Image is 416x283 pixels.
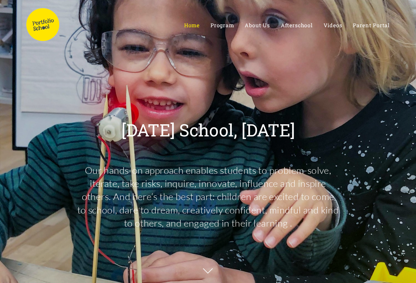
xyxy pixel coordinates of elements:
p: [DATE] School, [DATE] [121,121,295,138]
a: Videos [324,22,342,28]
img: Portfolio School [26,8,59,41]
span: About Us [245,22,270,29]
a: Home [184,22,200,28]
p: Our hands-on approach enables students to problem-solve, iterate, take risks, inquire, innovate, ... [77,164,340,230]
span: Parent Portal [353,22,390,29]
span: Home [184,22,200,29]
span: Videos [324,22,342,29]
a: Afterschool [281,22,313,28]
a: Parent Portal [353,22,390,28]
span: Afterschool [281,22,313,29]
span: Program [210,22,234,29]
